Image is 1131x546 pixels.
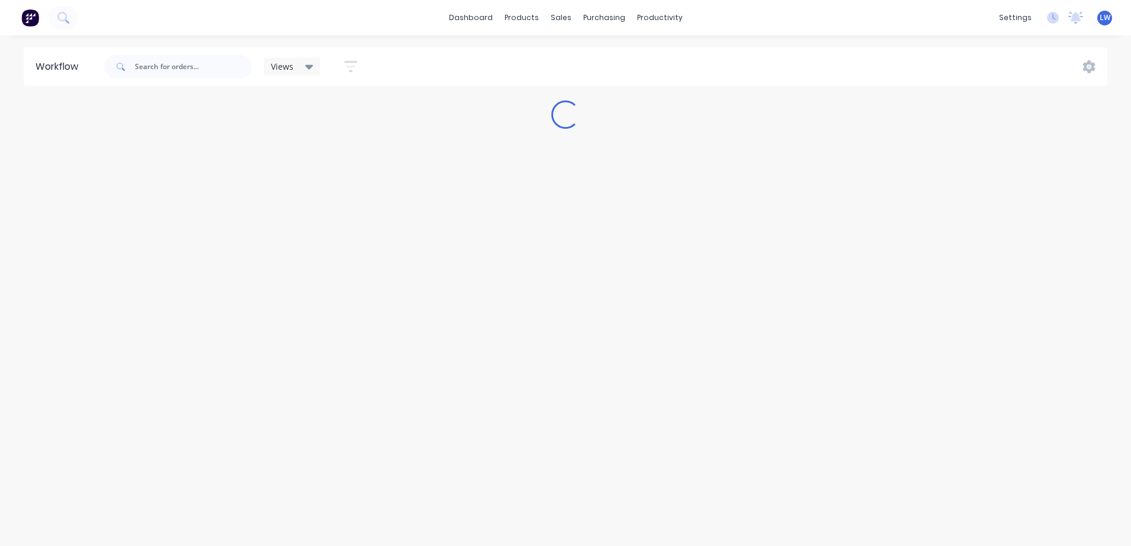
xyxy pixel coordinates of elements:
div: purchasing [577,9,631,27]
img: Factory [21,9,39,27]
span: LW [1100,12,1110,23]
a: dashboard [443,9,499,27]
div: settings [993,9,1038,27]
div: sales [545,9,577,27]
div: products [499,9,545,27]
input: Search for orders... [135,55,252,79]
div: Workflow [35,60,84,74]
div: productivity [631,9,689,27]
span: Views [271,60,293,73]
